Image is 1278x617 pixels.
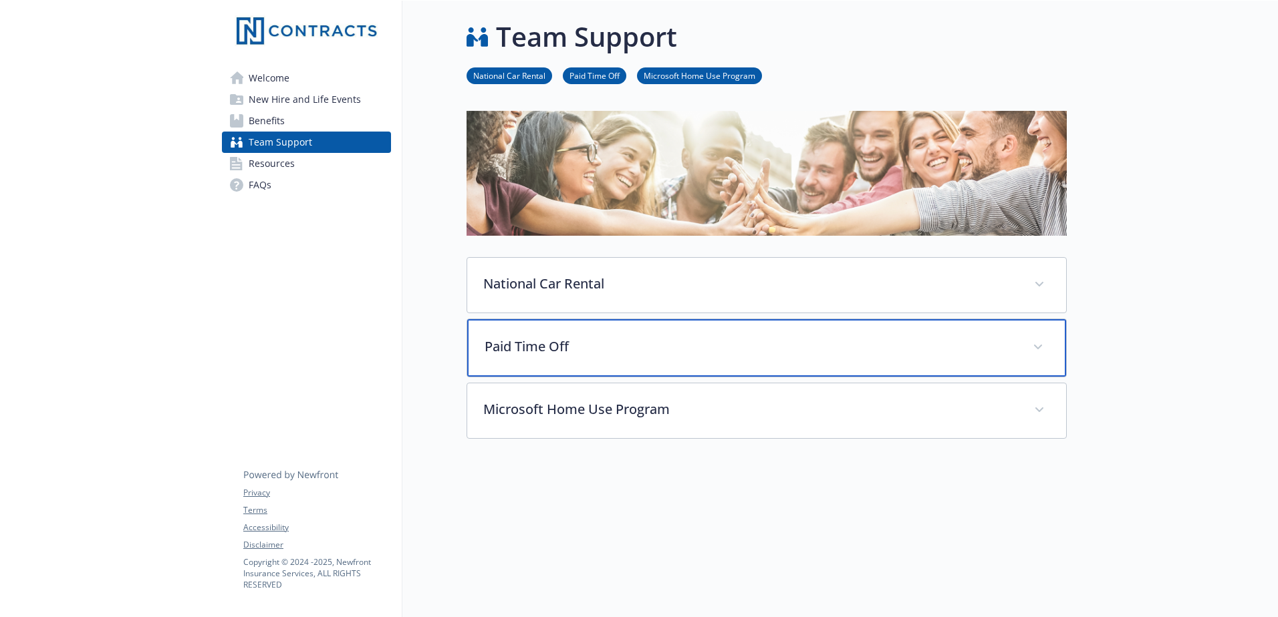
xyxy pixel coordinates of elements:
[243,539,390,551] a: Disclaimer
[249,110,285,132] span: Benefits
[483,399,1018,419] p: Microsoft Home Use Program
[467,383,1066,438] div: Microsoft Home Use Program
[249,89,361,110] span: New Hire and Life Events
[467,111,1067,236] img: team support page banner
[637,69,762,81] a: Microsoft Home Use Program
[249,153,295,174] span: Resources
[243,556,390,590] p: Copyright © 2024 - 2025 , Newfront Insurance Services, ALL RIGHTS RESERVED
[222,67,391,89] a: Welcome
[467,319,1066,377] div: Paid Time Off
[485,337,1017,357] p: Paid Time Off
[496,17,677,57] h1: Team Support
[483,274,1018,294] p: National Car Rental
[243,504,390,516] a: Terms
[467,258,1066,313] div: National Car Rental
[222,110,391,132] a: Benefits
[249,174,271,196] span: FAQs
[222,132,391,153] a: Team Support
[467,69,552,81] a: National Car Rental
[563,69,626,81] a: Paid Time Off
[222,89,391,110] a: New Hire and Life Events
[222,174,391,196] a: FAQs
[243,487,390,499] a: Privacy
[222,153,391,174] a: Resources
[249,132,312,153] span: Team Support
[243,522,390,534] a: Accessibility
[249,67,289,89] span: Welcome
